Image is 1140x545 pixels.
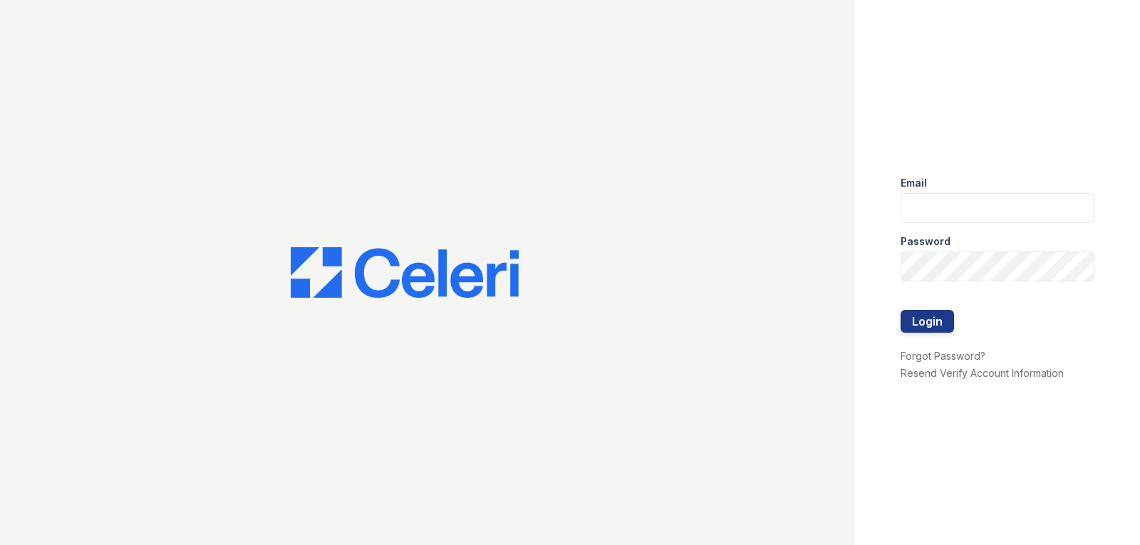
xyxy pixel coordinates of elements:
label: Password [901,234,950,249]
img: CE_Logo_Blue-a8612792a0a2168367f1c8372b55b34899dd931a85d93a1a3d3e32e68fde9ad4.png [291,247,519,299]
a: Forgot Password? [901,350,985,362]
a: Resend Verify Account Information [901,367,1064,379]
button: Login [901,310,954,333]
label: Email [901,176,927,190]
